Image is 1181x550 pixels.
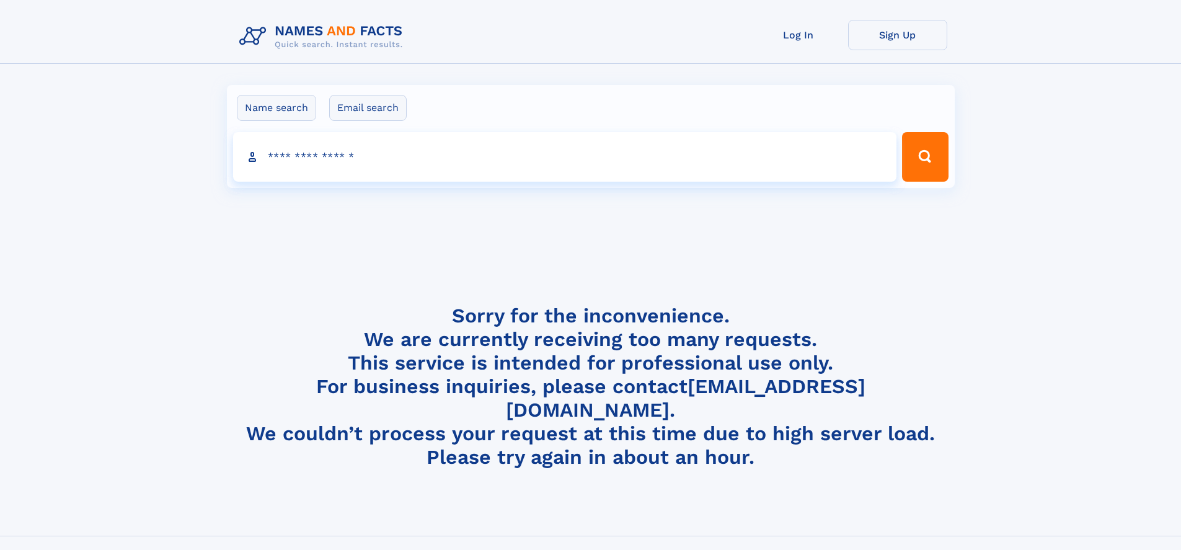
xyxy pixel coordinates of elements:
[848,20,947,50] a: Sign Up
[233,132,897,182] input: search input
[237,95,316,121] label: Name search
[749,20,848,50] a: Log In
[329,95,407,121] label: Email search
[234,304,947,469] h4: Sorry for the inconvenience. We are currently receiving too many requests. This service is intend...
[902,132,948,182] button: Search Button
[506,375,865,422] a: [EMAIL_ADDRESS][DOMAIN_NAME]
[234,20,413,53] img: Logo Names and Facts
